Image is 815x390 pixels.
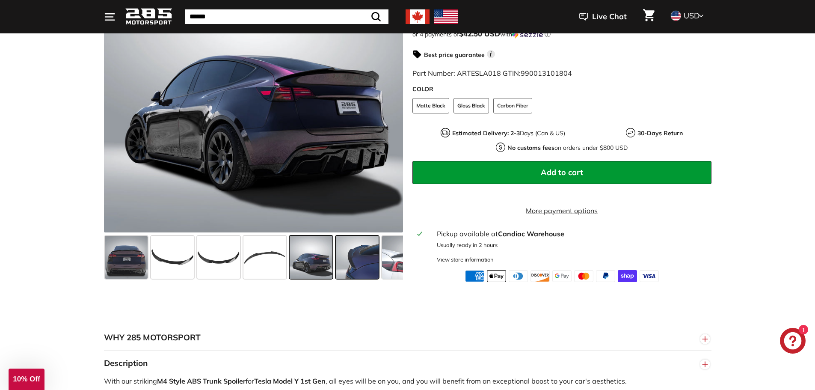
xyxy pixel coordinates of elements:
[203,377,246,385] strong: Trunk Spoiler
[640,270,659,282] img: visa
[424,51,485,59] strong: Best price guarantee
[104,351,711,376] button: Description
[157,377,185,385] strong: M4 Style
[125,7,172,27] img: Logo_285_Motorsport_areodynamics_components
[574,270,593,282] img: master
[541,167,583,177] span: Add to cart
[412,30,711,39] div: or 4 payments of with
[185,9,388,24] input: Search
[412,205,711,216] a: More payment options
[452,129,565,138] p: Days (Can & US)
[521,69,572,77] span: 990013101804
[412,30,711,39] div: or 4 payments of$42.50 USDwithSezzle Click to learn more about Sezzle
[412,161,711,184] button: Add to cart
[592,11,627,22] span: Live Chat
[412,69,572,77] span: Part Number: ARTESLA018 GTIN:
[596,270,615,282] img: paypal
[530,270,550,282] img: discover
[507,143,628,152] p: on orders under $800 USD
[507,144,554,152] strong: No customs fees
[437,229,706,239] div: Pickup available at
[254,377,326,385] strong: Tesla Model Y 1st Gen
[568,6,638,27] button: Live Chat
[9,369,44,390] div: 10% Off
[777,328,808,356] inbox-online-store-chat: Shopify online store chat
[487,50,495,58] span: i
[452,129,520,137] strong: Estimated Delivery: 2-3
[437,256,494,264] div: View store information
[487,270,506,282] img: apple_pay
[104,325,711,351] button: WHY 285 MOTORSPORT
[13,375,40,383] span: 10% Off
[552,270,572,282] img: google_pay
[412,85,711,94] label: COLOR
[638,2,660,31] a: Cart
[465,270,484,282] img: american_express
[637,129,683,137] strong: 30-Days Return
[498,229,564,238] strong: Candiac Warehouse
[618,270,637,282] img: shopify_pay
[459,29,500,38] span: $42.50 USD
[509,270,528,282] img: diners_club
[437,241,706,249] p: Usually ready in 2 hours
[512,31,543,39] img: Sezzle
[187,377,201,385] strong: ABS
[684,11,699,21] span: USD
